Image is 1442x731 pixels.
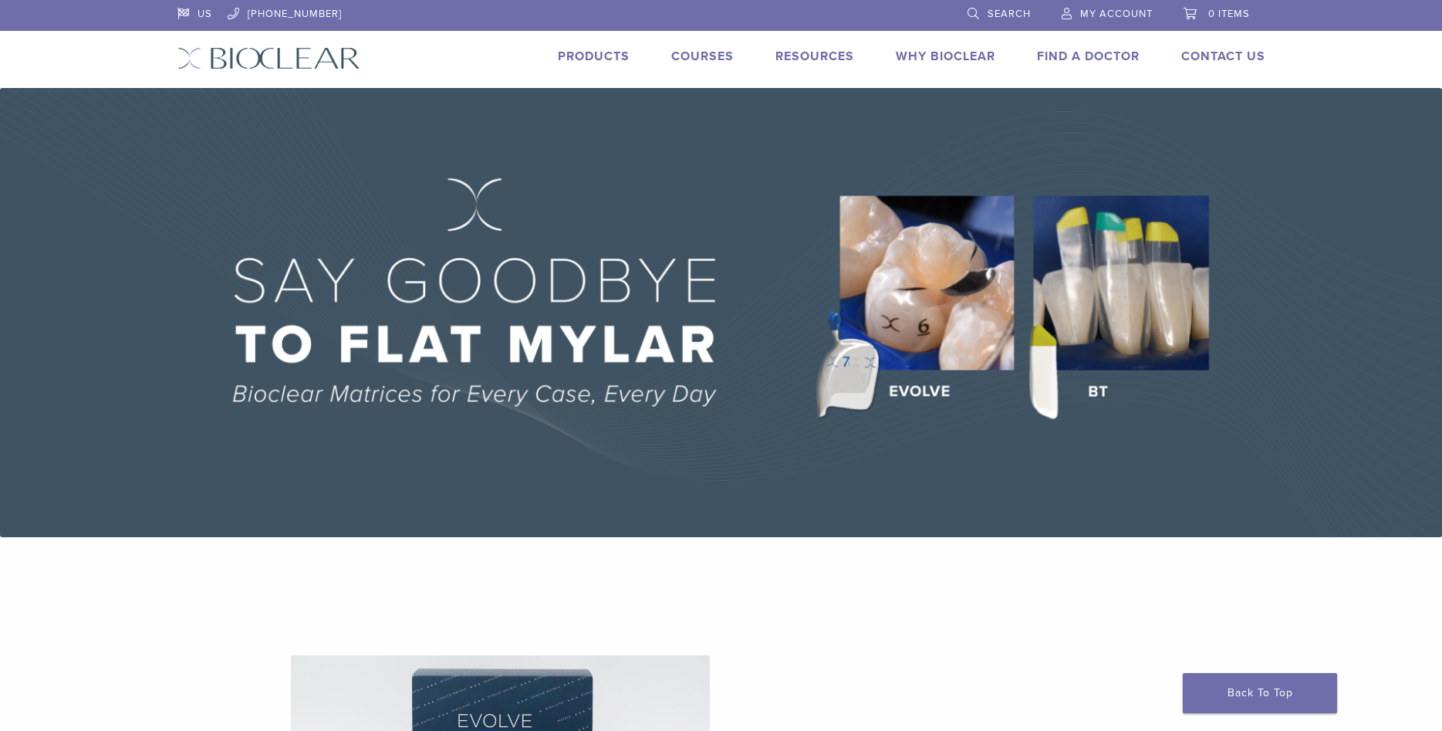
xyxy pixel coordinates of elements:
[1183,673,1337,713] a: Back To Top
[1208,8,1250,20] span: 0 items
[988,8,1031,20] span: Search
[775,49,854,64] a: Resources
[896,49,995,64] a: Why Bioclear
[558,49,630,64] a: Products
[1037,49,1140,64] a: Find A Doctor
[1080,8,1153,20] span: My Account
[671,49,734,64] a: Courses
[1181,49,1265,64] a: Contact Us
[177,47,360,69] img: Bioclear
